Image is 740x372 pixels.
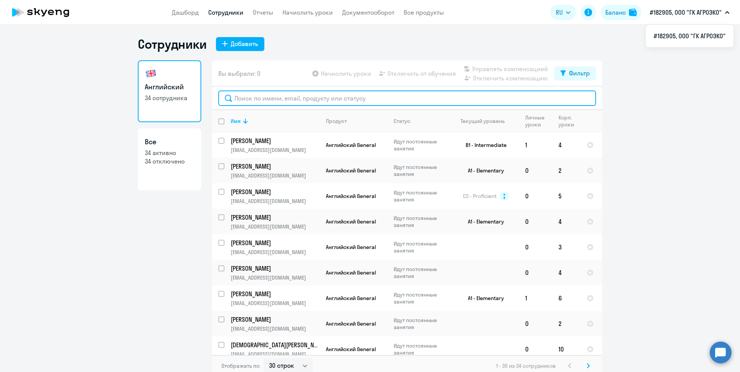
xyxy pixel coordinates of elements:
div: Статус [394,118,410,125]
p: Идут постоянные занятия [394,240,447,254]
td: 2 [552,158,581,183]
div: Корп. уроки [558,114,580,128]
span: Английский General [326,218,376,225]
a: [PERSON_NAME] [231,213,319,222]
td: 2 [552,311,581,336]
div: Текущий уровень [453,118,519,125]
div: Баланс [605,8,626,17]
a: [PERSON_NAME] [231,315,319,324]
div: Продукт [326,118,347,125]
p: [EMAIL_ADDRESS][DOMAIN_NAME] [231,325,319,332]
td: 0 [519,260,552,285]
div: Имя [231,118,241,125]
p: 34 отключено [145,157,194,166]
span: Вы выбрали: 0 [218,69,260,78]
td: 4 [552,132,581,158]
td: A1 - Elementary [447,285,519,311]
p: Идут постоянные занятия [394,215,447,229]
a: Сотрудники [208,9,243,16]
td: 4 [552,260,581,285]
p: [PERSON_NAME] [231,162,318,171]
p: [PERSON_NAME] [231,188,318,196]
span: Английский General [326,346,376,353]
td: A1 - Elementary [447,158,519,183]
p: [EMAIL_ADDRESS][DOMAIN_NAME] [231,172,319,179]
td: 3 [552,234,581,260]
div: Личные уроки [525,114,547,128]
p: Идут постоянные занятия [394,138,447,152]
a: [PERSON_NAME] [231,137,319,145]
a: Английский34 сотрудника [138,60,201,122]
div: Личные уроки [525,114,552,128]
p: [PERSON_NAME] [231,290,318,298]
a: Все34 активно34 отключено [138,128,201,190]
button: Балансbalance [601,5,641,20]
ul: RU [646,25,733,47]
span: C2 - Proficient [463,193,497,200]
td: 0 [519,209,552,234]
a: Документооборот [342,9,394,16]
a: [PERSON_NAME] [231,188,319,196]
div: Фильтр [569,68,590,78]
a: [PERSON_NAME] [231,162,319,171]
td: 6 [552,285,581,311]
td: 5 [552,183,581,209]
p: [EMAIL_ADDRESS][DOMAIN_NAME] [231,249,319,256]
td: A1 - Elementary [447,209,519,234]
td: 0 [519,336,552,362]
h1: Сотрудники [138,36,207,52]
button: Фильтр [554,67,596,80]
p: Идут постоянные занятия [394,266,447,280]
p: [EMAIL_ADDRESS][DOMAIN_NAME] [231,223,319,230]
td: 1 [519,285,552,311]
p: [PERSON_NAME] [231,264,318,273]
p: [DEMOGRAPHIC_DATA][PERSON_NAME] [231,341,318,349]
p: [EMAIL_ADDRESS][DOMAIN_NAME] [231,198,319,205]
a: Дашборд [172,9,199,16]
p: [EMAIL_ADDRESS][DOMAIN_NAME] [231,274,319,281]
img: english [145,67,157,80]
input: Поиск по имени, email, продукту или статусу [218,90,596,106]
a: [DEMOGRAPHIC_DATA][PERSON_NAME] [231,341,319,349]
button: #182905, ООО "ГК АГРОЭКО" [646,3,733,22]
p: 34 активно [145,148,194,157]
span: Отображать по: [221,362,260,369]
p: Идут постоянные занятия [394,342,447,356]
span: Английский General [326,142,376,148]
a: [PERSON_NAME] [231,264,319,273]
span: 1 - 30 из 34 сотрудников [496,362,556,369]
p: [EMAIL_ADDRESS][DOMAIN_NAME] [231,351,319,358]
button: Добавить [216,37,264,51]
p: [PERSON_NAME] [231,315,318,324]
h3: Английский [145,82,194,92]
p: [EMAIL_ADDRESS][DOMAIN_NAME] [231,300,319,307]
td: 0 [519,183,552,209]
span: Английский General [326,167,376,174]
span: Английский General [326,320,376,327]
img: balance [629,9,637,16]
p: [PERSON_NAME] [231,137,318,145]
p: 34 сотрудника [145,94,194,102]
a: [PERSON_NAME] [231,290,319,298]
a: Отчеты [253,9,273,16]
div: Продукт [326,118,387,125]
p: [PERSON_NAME] [231,239,318,247]
p: Идут постоянные занятия [394,291,447,305]
div: Текущий уровень [461,118,505,125]
div: Статус [394,118,447,125]
div: Имя [231,118,319,125]
td: 1 [519,132,552,158]
p: Идут постоянные занятия [394,164,447,177]
td: 0 [519,311,552,336]
div: Корп. уроки [558,114,575,128]
span: Английский General [326,193,376,200]
a: Начислить уроки [283,9,333,16]
span: RU [556,8,563,17]
td: 0 [519,158,552,183]
p: Идут постоянные занятия [394,189,447,203]
button: RU [550,5,576,20]
span: Английский General [326,269,376,276]
span: Английский General [326,295,376,302]
a: [PERSON_NAME] [231,239,319,247]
